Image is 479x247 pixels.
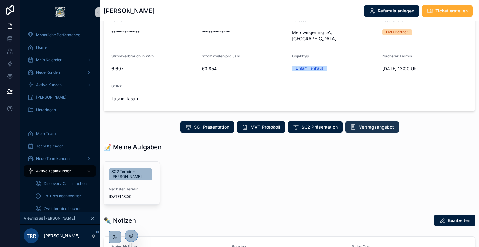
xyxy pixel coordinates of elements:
[109,187,155,192] span: Nächster Termin
[36,131,56,136] span: Mein Team
[24,104,96,116] a: Unterlagen
[36,45,47,50] span: Home
[24,79,96,91] a: Aktive Kunden
[24,54,96,66] a: Mein Kalender
[448,217,470,224] span: Bearbeiten
[36,70,60,75] span: Neue Kunden
[250,124,280,130] span: MVT-Protokoll
[109,168,152,180] a: SC2 Termin - [PERSON_NAME]
[422,5,473,17] button: Ticket erstellen
[237,121,285,133] button: MVT-Protokoll
[202,54,240,58] span: Stromkosten pro Jahr
[24,42,96,53] a: Home
[382,66,468,72] span: [DATE] 13:00 Uhr
[111,84,122,88] span: Seller
[364,5,419,17] button: Referrals anlegen
[44,194,81,199] span: To-Do's beantworten
[288,121,343,133] button: SC2 Präsentation
[386,29,408,35] div: D2D Partner
[31,203,96,214] a: Zweittermine buchen
[24,92,96,103] a: [PERSON_NAME]
[36,144,63,149] span: Team Kalender
[435,8,468,14] span: Ticket erstellen
[194,124,229,130] span: SC1 Präsentation
[292,54,309,58] span: Objekttyp
[180,121,234,133] button: SC1 Präsentation
[36,95,66,100] span: [PERSON_NAME]
[36,82,62,87] span: Aktive Kunden
[36,169,71,174] span: Aktive Teamkunden
[31,190,96,202] a: To-Do's beantworten
[378,8,414,14] span: Referrals anlegen
[111,169,150,179] span: SC2 Termin - [PERSON_NAME]
[111,96,197,102] span: Taskin Tasan
[20,25,100,212] div: scrollable content
[55,7,65,17] img: App logo
[292,29,377,42] span: Merowingerring 5A, [GEOGRAPHIC_DATA]
[382,54,412,58] span: Nächster Termin
[31,178,96,189] a: Discovery Calls machen
[24,141,96,152] a: Team Kalender
[24,128,96,139] a: Mein Team
[36,57,62,62] span: Mein Kalender
[36,107,56,112] span: Unterlagen
[109,194,155,199] span: [DATE] 13:00
[44,206,81,211] span: Zweittermine buchen
[27,232,36,240] span: TRR
[44,181,87,186] span: Discovery Calls machen
[44,233,80,239] p: [PERSON_NAME]
[24,216,75,221] span: Viewing as [PERSON_NAME]
[296,66,323,71] div: Einfamilienhaus
[24,153,96,164] a: Neue Teamkunden
[302,124,338,130] span: SC2 Präsentation
[111,54,154,58] span: Stromverbrauch in kWh
[104,7,155,15] h1: [PERSON_NAME]
[359,124,394,130] span: Vertragsangebot
[24,29,96,41] a: Monatliche Performance
[104,216,136,225] h1: ✒️ Notizen
[434,215,475,226] button: Bearbeiten
[111,66,197,72] span: 6.607
[24,165,96,177] a: Aktive Teamkunden
[36,32,80,37] span: Monatliche Performance
[202,66,287,72] span: €3.854
[36,156,70,161] span: Neue Teamkunden
[24,67,96,78] a: Neue Kunden
[345,121,399,133] button: Vertragsangebot
[104,143,162,151] h1: 📝 Meine Aufgaben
